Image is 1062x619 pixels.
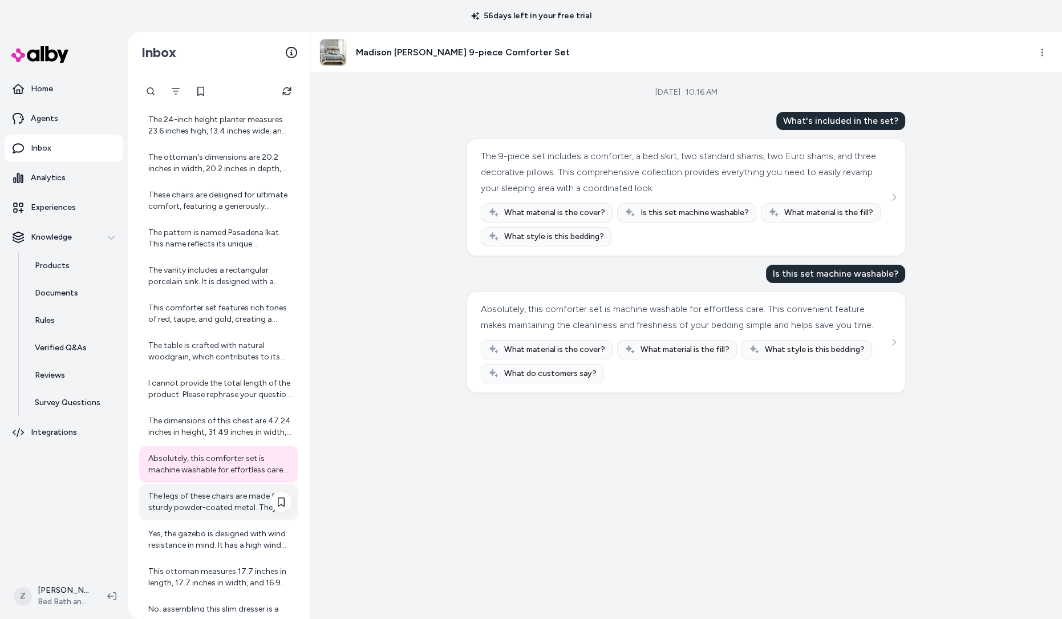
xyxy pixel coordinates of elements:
a: The legs of these chairs are made from sturdy powder-coated metal. They feature a sleek black fin... [139,484,298,520]
p: Home [31,83,53,95]
span: What style is this bedding? [504,231,604,242]
span: Bed Bath and Beyond [38,596,89,608]
span: Z [14,587,32,605]
span: What material is the cover? [504,344,605,355]
p: Survey Questions [35,397,100,408]
a: This comforter set features rich tones of red, taupe, and gold, creating a luxurious color palett... [139,296,298,332]
div: The legs of these chairs are made from sturdy powder-coated metal. They feature a sleek black fin... [148,491,291,513]
a: Inbox [5,135,123,162]
a: Yes, the gazebo is designed with wind resistance in mind. It has a high wind rating of 40 meters ... [139,521,298,558]
a: Home [5,75,123,103]
a: The 24-inch height planter measures 23.6 inches high, 13.4 inches wide, and 13.4 inches deep. [139,107,298,144]
p: Agents [31,113,58,124]
a: The table is crafted with natural woodgrain, which contributes to its timeless appeal and inheren... [139,333,298,370]
div: Absolutely, this comforter set is machine washable for effortless care. This convenient feature m... [481,301,889,333]
button: Refresh [275,80,298,103]
div: I cannot provide the total length of the product. Please rephrase your question if you need help ... [148,378,291,400]
div: What's included in the set? [776,112,905,130]
p: Rules [35,315,55,326]
button: See more [887,191,901,204]
div: This comforter set features rich tones of red, taupe, and gold, creating a luxurious color palett... [148,302,291,325]
a: The ottoman's dimensions are 20.2 inches in width, 20.2 inches in depth, and 15.9 inches in height. [139,145,298,181]
img: Madison-Park-Melanie-9-piece-Comforter-Set-962de5ab-20b1-41f1-acc1-ec5177bb0895_1000.jpg [320,39,346,66]
a: Products [23,252,123,280]
div: The ottoman's dimensions are 20.2 inches in width, 20.2 inches in depth, and 15.9 inches in height. [148,152,291,175]
span: What material is the fill? [784,207,873,219]
h2: Inbox [141,44,176,61]
p: 56 days left in your free trial [464,10,598,22]
p: Analytics [31,172,66,184]
div: [DATE] · 10:16 AM [655,87,718,98]
a: Analytics [5,164,123,192]
span: What do customers say? [504,368,597,379]
a: Agents [5,105,123,132]
button: See more [887,335,901,349]
a: I cannot provide the total length of the product. Please rephrase your question if you need help ... [139,371,298,407]
p: [PERSON_NAME] [38,585,89,596]
a: Absolutely, this comforter set is machine washable for effortless care. This convenient feature m... [139,446,298,483]
div: The 24-inch height planter measures 23.6 inches high, 13.4 inches wide, and 13.4 inches deep. [148,114,291,137]
button: Knowledge [5,224,123,251]
a: Reviews [23,362,123,389]
div: The dimensions of this chest are 47.24 inches in height, 31.49 inches in width, and 15.55 inches ... [148,415,291,438]
h3: Madison [PERSON_NAME] 9-piece Comforter Set [356,46,570,59]
a: Documents [23,280,123,307]
p: Knowledge [31,232,72,243]
div: The vanity includes a rectangular porcelain sink. It is designed with a discreetly placed overflo... [148,265,291,288]
div: The 9-piece set includes a comforter, a bed skirt, two standard shams, two Euro shams, and three ... [481,148,889,196]
a: Integrations [5,419,123,446]
span: What material is the fill? [641,344,729,355]
p: Experiences [31,202,76,213]
div: Is this set machine washable? [766,265,905,283]
a: Verified Q&As [23,334,123,362]
div: Absolutely, this comforter set is machine washable for effortless care. This convenient feature m... [148,453,291,476]
a: This ottoman measures 17.7 inches in length, 17.7 inches in width, and 16.9 inches in height. Its... [139,559,298,596]
p: Verified Q&As [35,342,87,354]
p: Inbox [31,143,51,154]
button: Filter [164,80,187,103]
p: Products [35,260,70,272]
a: Rules [23,307,123,334]
a: Survey Questions [23,389,123,416]
p: Reviews [35,370,65,381]
div: The table is crafted with natural woodgrain, which contributes to its timeless appeal and inheren... [148,340,291,363]
a: The vanity includes a rectangular porcelain sink. It is designed with a discreetly placed overflo... [139,258,298,294]
p: Documents [35,288,78,299]
span: What style is this bedding? [765,344,865,355]
a: These chairs are designed for ultimate comfort, featuring a generously proportioned seat and a hi... [139,183,298,219]
span: What material is the cover? [504,207,605,219]
a: The dimensions of this chest are 47.24 inches in height, 31.49 inches in width, and 15.55 inches ... [139,408,298,445]
div: This ottoman measures 17.7 inches in length, 17.7 inches in width, and 16.9 inches in height. Its... [148,566,291,589]
div: The pattern is named Pasadena Ikat. This name reflects its unique combination of vintage-inspired... [148,227,291,250]
img: alby Logo [11,46,68,63]
a: The pattern is named Pasadena Ikat. This name reflects its unique combination of vintage-inspired... [139,220,298,257]
div: Yes, the gazebo is designed with wind resistance in mind. It has a high wind rating of 40 meters ... [148,528,291,551]
span: Is this set machine washable? [641,207,749,219]
div: These chairs are designed for ultimate comfort, featuring a generously proportioned seat and a hi... [148,189,291,212]
p: Integrations [31,427,77,438]
a: Experiences [5,194,123,221]
button: Z[PERSON_NAME]Bed Bath and Beyond [7,578,98,614]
